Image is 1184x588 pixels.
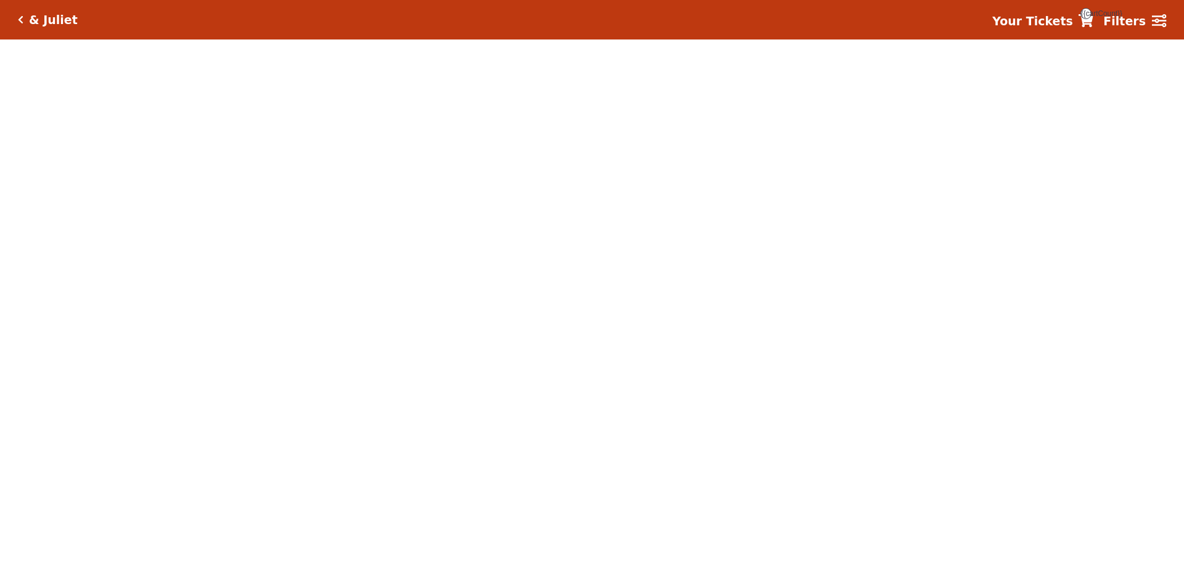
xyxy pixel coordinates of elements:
a: Your Tickets {{cartCount}} [992,12,1093,30]
h5: & Juliet [29,13,78,27]
span: {{cartCount}} [1080,8,1091,19]
strong: Filters [1103,14,1146,28]
a: Filters [1103,12,1166,30]
a: Click here to go back to filters [18,15,23,24]
strong: Your Tickets [992,14,1073,28]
